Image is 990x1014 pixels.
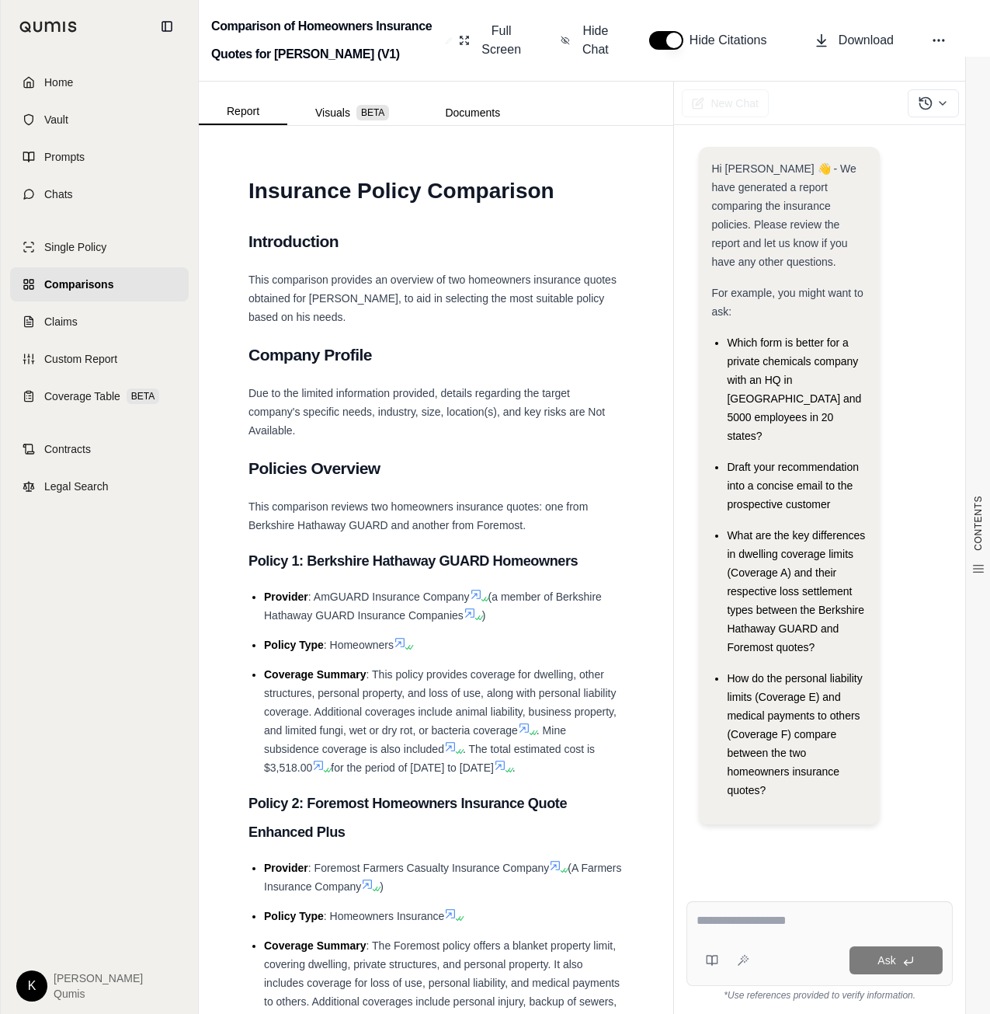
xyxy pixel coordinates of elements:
span: Coverage Table [44,389,120,404]
span: Hi [PERSON_NAME] 👋 - We have generated a report comparing the insurance policies. Please review t... [711,162,856,268]
span: Ask [877,954,895,967]
button: Collapse sidebar [155,14,179,39]
span: ) [482,609,486,622]
span: Contracts [44,441,91,457]
button: Visuals [287,100,417,125]
span: Legal Search [44,479,109,494]
h2: Policies Overview [248,452,624,485]
span: Chats [44,186,73,202]
span: BETA [356,105,389,120]
span: Provider [264,591,308,603]
span: Draft your recommendation into a concise email to the prospective customer [727,461,859,510]
a: Legal Search [10,469,189,504]
span: Hide Chat [579,22,612,59]
a: Prompts [10,140,189,174]
h2: Comparison of Homeowners Insurance Quotes for [PERSON_NAME] (V1) [211,12,439,68]
button: Documents [417,100,528,125]
span: Provider [264,862,308,874]
span: . Mine subsidence coverage is also included [264,724,566,755]
span: Custom Report [44,351,117,367]
span: : Homeowners [324,639,394,651]
img: Qumis Logo [19,21,78,33]
span: What are the key differences in dwelling coverage limits (Coverage A) and their respective loss s... [727,529,865,653]
a: Comparisons [10,267,189,301]
span: Qumis [54,986,143,1002]
span: Hide Citations [690,31,776,50]
span: How do the personal liability limits (Coverage E) and medical payments to others (Coverage F) com... [727,672,862,796]
div: *Use references provided to verify information. [686,986,953,1002]
span: Policy Type [264,910,324,922]
h3: Policy 1: Berkshire Hathaway GUARD Homeowners [248,547,624,575]
span: : Homeowners Insurance [324,910,445,922]
span: for the period of [DATE] to [DATE] [331,761,494,774]
span: Comparisons [44,277,113,292]
span: : AmGUARD Insurance Company [308,591,470,603]
span: Policy Type [264,639,324,651]
span: Prompts [44,149,85,165]
a: Contracts [10,432,189,466]
span: Single Policy [44,239,106,255]
div: K [16,970,47,1002]
h1: Insurance Policy Comparison [248,169,624,213]
a: Chats [10,177,189,211]
span: [PERSON_NAME] [54,970,143,986]
a: Coverage TableBETA [10,379,189,413]
a: Home [10,65,189,99]
span: (a member of Berkshire Hathaway GUARD Insurance Companies [264,591,602,622]
span: Vault [44,112,68,127]
a: Single Policy [10,230,189,264]
button: Report [199,99,287,125]
a: Vault [10,103,189,137]
a: Claims [10,305,189,339]
a: Custom Report [10,342,189,376]
span: BETA [127,389,159,404]
button: Download [808,25,900,56]
span: Claims [44,314,78,329]
span: : Foremost Farmers Casualty Insurance Company [308,862,549,874]
span: This comparison reviews two homeowners insurance quotes: one from Berkshire Hathaway GUARD and an... [248,500,588,531]
span: Full Screen [479,22,523,59]
button: Full Screen [453,16,530,65]
span: Due to the limited information provided, details regarding the target company's specific needs, i... [248,387,605,437]
h2: Company Profile [248,339,624,371]
span: CONTENTS [972,496,985,551]
span: ) [380,880,384,893]
span: Coverage Summary [264,668,366,681]
span: This comparison provides an overview of two homeowners insurance quotes obtained for [PERSON_NAME... [248,274,617,323]
span: . [512,761,516,774]
span: : This policy provides coverage for dwelling, other structures, personal property, and loss of us... [264,668,617,737]
span: Download [839,31,894,50]
span: Coverage Summary [264,939,366,952]
h3: Policy 2: Foremost Homeowners Insurance Quote Enhanced Plus [248,789,624,846]
button: Hide Chat [554,16,618,65]
span: Home [44,75,73,90]
span: Which form is better for a private chemicals company with an HQ in [GEOGRAPHIC_DATA] and 5000 emp... [727,336,861,442]
span: For example, you might want to ask: [711,287,863,318]
button: Ask [849,946,943,974]
h2: Introduction [248,225,624,258]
